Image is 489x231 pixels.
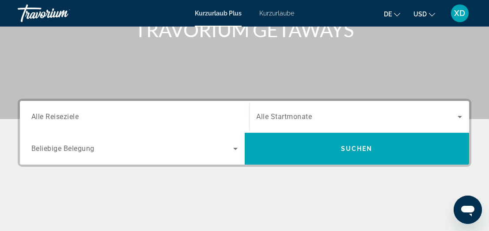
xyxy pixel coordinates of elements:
[257,113,312,121] span: Alle Startmonate
[413,8,435,20] button: Währung ändern
[20,101,469,165] div: Such-Widget
[31,112,79,121] span: Alle Reiseziele
[384,8,400,20] button: Sprache ändern
[195,10,242,17] a: Kurzurlaub Plus
[454,196,482,224] iframe: Schaltfläche zum Öffnen des Messaging-Fensters
[455,9,466,18] span: XD
[245,133,470,165] button: Suchen
[413,11,427,18] span: USD
[448,4,471,23] button: Benutzermenü
[18,2,106,25] a: Travorium
[341,145,373,152] span: Suchen
[384,11,392,18] span: De
[259,10,294,17] a: Kurzurlaube
[31,145,95,153] span: Beliebige Belegung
